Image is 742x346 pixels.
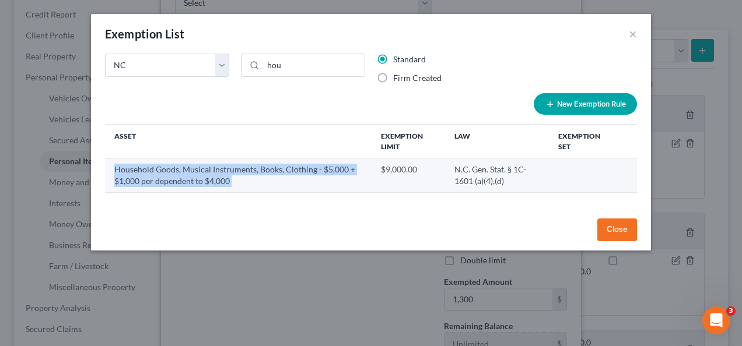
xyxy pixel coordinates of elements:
[445,125,549,158] th: Law
[105,125,372,158] th: Asset
[702,306,730,334] iframe: Intercom live chat
[105,26,185,42] div: Exemption List
[629,27,637,41] button: ×
[263,54,365,76] input: Quick Search...
[393,72,442,84] label: Firm Created
[372,125,445,158] th: Exemption Limit
[549,125,618,158] th: Exemption Set
[372,158,445,192] td: $9,000.00
[534,93,637,115] button: New Exemption Rule
[597,218,637,242] button: Close
[105,158,372,192] td: Household Goods, Musical Instruments, Books, Clothing - $5,000 + $1,000 per dependent to $4,000
[445,158,549,192] td: N.C. Gen. Stat. § 1C-1601 (a)(4),(d)
[726,306,736,316] span: 3
[393,54,426,65] label: Standard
